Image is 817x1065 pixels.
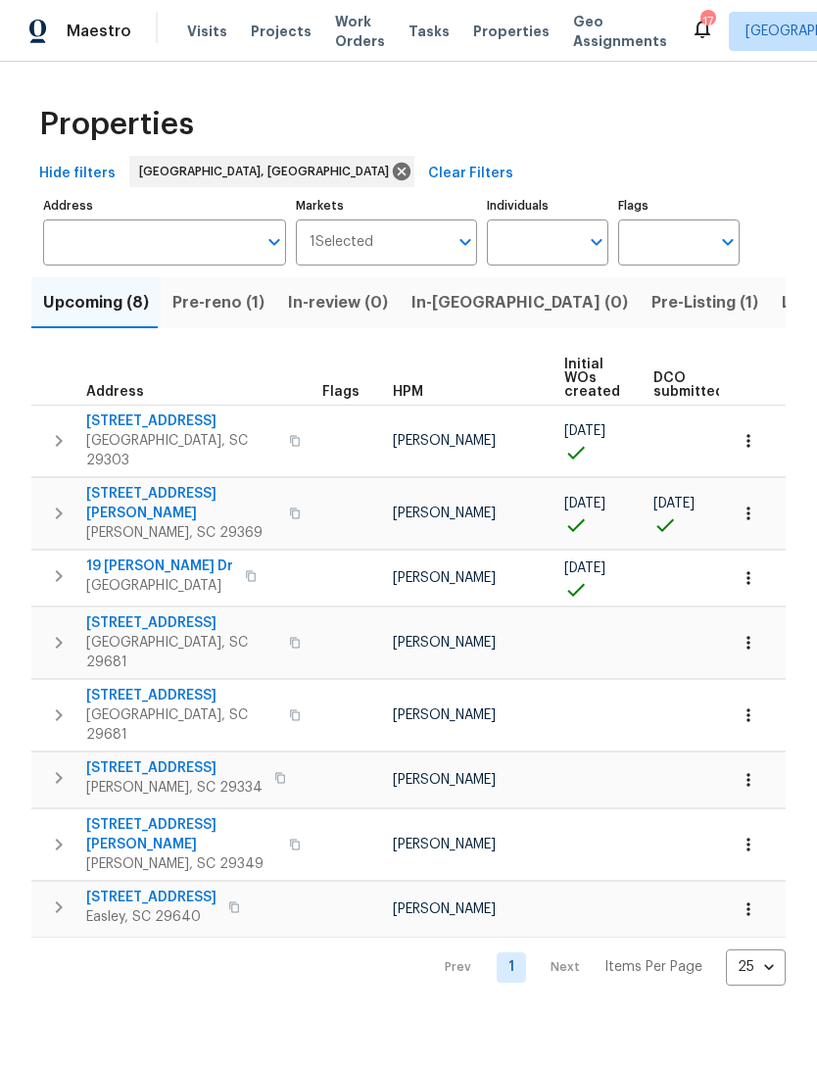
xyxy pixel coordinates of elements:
nav: Pagination Navigation [426,949,786,986]
span: [STREET_ADDRESS] [86,686,277,705]
span: Upcoming (8) [43,289,149,316]
span: Initial WOs created [564,358,620,399]
span: [DATE] [564,561,605,575]
span: [DATE] [564,424,605,438]
span: [DATE] [564,497,605,510]
span: Geo Assignments [573,12,667,51]
span: [GEOGRAPHIC_DATA], SC 29681 [86,705,277,745]
span: Easley, SC 29640 [86,907,216,927]
div: 25 [726,942,786,992]
span: Flags [322,385,360,399]
span: Address [86,385,144,399]
span: [GEOGRAPHIC_DATA] [86,576,233,596]
span: Properties [39,115,194,134]
a: Goto page 1 [497,952,526,983]
span: [STREET_ADDRESS] [86,758,263,778]
div: [GEOGRAPHIC_DATA], [GEOGRAPHIC_DATA] [129,156,414,187]
span: In-[GEOGRAPHIC_DATA] (0) [411,289,628,316]
span: Clear Filters [428,162,513,186]
p: Items Per Page [604,957,702,977]
span: [STREET_ADDRESS][PERSON_NAME] [86,815,277,854]
span: [PERSON_NAME] [393,636,496,650]
button: Clear Filters [420,156,521,192]
span: [STREET_ADDRESS] [86,888,216,907]
button: Open [714,228,742,256]
span: Pre-reno (1) [172,289,264,316]
span: [PERSON_NAME], SC 29369 [86,523,277,543]
button: Open [261,228,288,256]
span: [PERSON_NAME] [393,507,496,520]
span: [PERSON_NAME] [393,902,496,916]
span: [GEOGRAPHIC_DATA], SC 29681 [86,633,277,672]
label: Markets [296,200,478,212]
label: Flags [618,200,740,212]
span: Hide filters [39,162,116,186]
span: [PERSON_NAME] [393,773,496,787]
span: [STREET_ADDRESS][PERSON_NAME] [86,484,277,523]
span: [PERSON_NAME] [393,571,496,585]
span: [PERSON_NAME] [393,434,496,448]
span: 19 [PERSON_NAME] Dr [86,557,233,576]
div: 17 [700,12,714,31]
span: Work Orders [335,12,385,51]
span: [PERSON_NAME], SC 29349 [86,854,277,874]
span: [DATE] [653,497,695,510]
label: Individuals [487,200,608,212]
span: Projects [251,22,312,41]
span: DCO submitted [653,371,724,399]
span: In-review (0) [288,289,388,316]
button: Open [452,228,479,256]
button: Open [583,228,610,256]
span: 1 Selected [310,234,373,251]
span: [PERSON_NAME] [393,708,496,722]
span: [GEOGRAPHIC_DATA], SC 29303 [86,431,277,470]
span: Pre-Listing (1) [651,289,758,316]
span: [GEOGRAPHIC_DATA], [GEOGRAPHIC_DATA] [139,162,397,181]
label: Address [43,200,286,212]
span: [STREET_ADDRESS] [86,613,277,633]
span: [PERSON_NAME], SC 29334 [86,778,263,798]
button: Hide filters [31,156,123,192]
span: Visits [187,22,227,41]
span: Maestro [67,22,131,41]
span: [STREET_ADDRESS] [86,411,277,431]
span: Tasks [408,24,450,38]
span: [PERSON_NAME] [393,838,496,851]
span: Properties [473,22,550,41]
span: HPM [393,385,423,399]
